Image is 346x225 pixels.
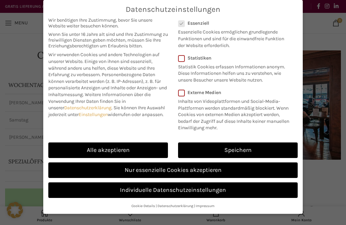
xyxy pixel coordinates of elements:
[48,105,165,117] span: Sie können Ihre Auswahl jederzeit unter widerrufen oder anpassen.
[48,17,168,29] span: Wir benötigen Ihre Zustimmung, bevor Sie unsere Website weiter besuchen können.
[48,31,168,49] span: Wenn Sie unter 16 Jahre alt sind und Ihre Zustimmung zu freiwilligen Diensten geben möchten, müss...
[48,182,298,198] a: Individuelle Datenschutzeinstellungen
[178,95,293,131] p: Inhalte von Videoplattformen und Social-Media-Plattformen werden standardmäßig blockiert. Wenn Co...
[196,204,215,208] a: Impressum
[64,105,112,111] a: Datenschutzerklärung
[48,162,298,178] a: Nur essenzielle Cookies akzeptieren
[178,26,289,49] p: Essenzielle Cookies ermöglichen grundlegende Funktionen und sind für die einwandfreie Funktion de...
[178,61,289,84] p: Statistik Cookies erfassen Informationen anonym. Diese Informationen helfen uns zu verstehen, wie...
[178,142,298,158] a: Speichern
[79,112,108,117] a: Einstellungen
[48,52,159,77] span: Wir verwenden Cookies und andere Technologien auf unserer Website. Einige von ihnen sind essenzie...
[178,20,289,26] label: Essenziell
[178,55,289,61] label: Statistiken
[48,72,167,97] span: Personenbezogene Daten können verarbeitet werden (z. B. IP-Adressen), z. B. für personalisierte A...
[131,204,155,208] a: Cookie-Details
[178,90,293,95] label: Externe Medien
[48,142,168,158] a: Alle akzeptieren
[157,204,193,208] a: Datenschutzerklärung
[48,92,151,111] span: Weitere Informationen über die Verwendung Ihrer Daten finden Sie in unserer .
[126,5,220,14] span: Datenschutzeinstellungen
